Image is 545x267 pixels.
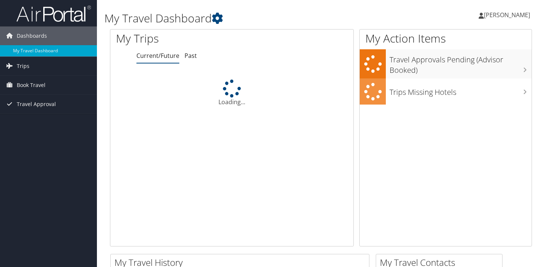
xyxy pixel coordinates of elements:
h1: My Trips [116,31,246,46]
span: Book Travel [17,76,45,94]
span: [PERSON_NAME] [484,11,530,19]
span: Trips [17,57,29,75]
span: Travel Approval [17,95,56,114]
h3: Travel Approvals Pending (Advisor Booked) [390,51,532,75]
a: Trips Missing Hotels [360,78,532,105]
a: Travel Approvals Pending (Advisor Booked) [360,49,532,78]
span: Dashboards [17,27,47,45]
h1: My Travel Dashboard [104,10,393,26]
a: Current/Future [136,52,179,60]
a: [PERSON_NAME] [479,4,538,26]
h3: Trips Missing Hotels [390,83,532,97]
div: Loading... [110,80,353,106]
img: airportal-logo.png [16,5,91,22]
h1: My Action Items [360,31,532,46]
a: Past [185,52,197,60]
